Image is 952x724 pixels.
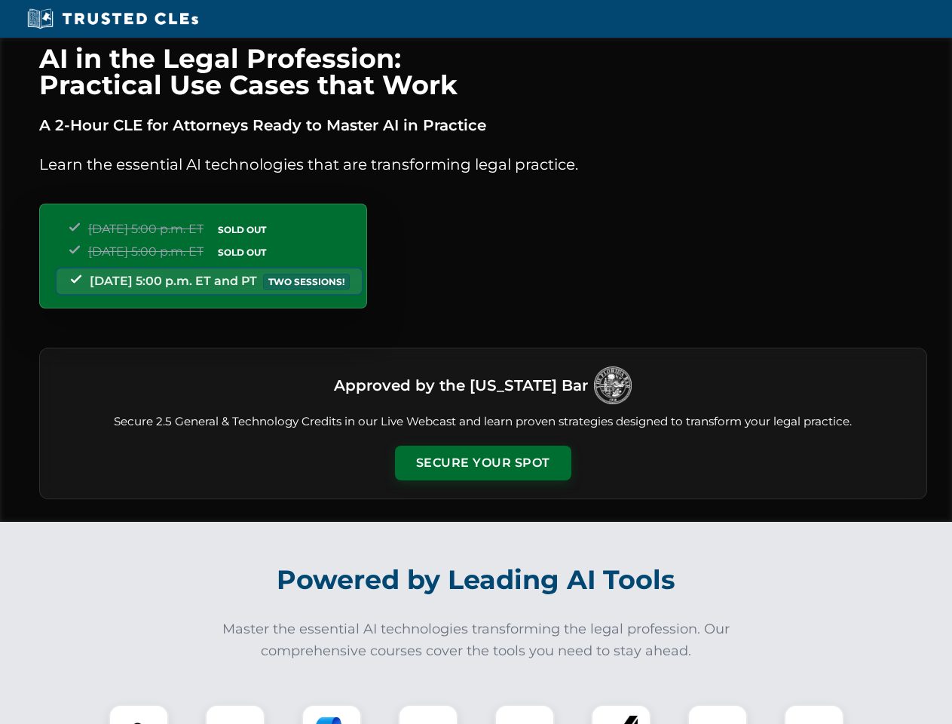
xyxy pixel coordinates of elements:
span: SOLD OUT [213,222,271,238]
h1: AI in the Legal Profession: Practical Use Cases that Work [39,45,927,98]
h3: Approved by the [US_STATE] Bar [334,372,588,399]
h2: Powered by Leading AI Tools [59,554,894,606]
button: Secure Your Spot [395,446,571,480]
p: Learn the essential AI technologies that are transforming legal practice. [39,152,927,176]
span: SOLD OUT [213,244,271,260]
p: Master the essential AI technologies transforming the legal profession. Our comprehensive courses... [213,618,740,662]
span: [DATE] 5:00 p.m. ET [88,222,204,236]
img: Trusted CLEs [23,8,203,30]
span: [DATE] 5:00 p.m. ET [88,244,204,259]
p: Secure 2.5 General & Technology Credits in our Live Webcast and learn proven strategies designed ... [58,413,908,431]
p: A 2-Hour CLE for Attorneys Ready to Master AI in Practice [39,113,927,137]
img: Logo [594,367,632,404]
